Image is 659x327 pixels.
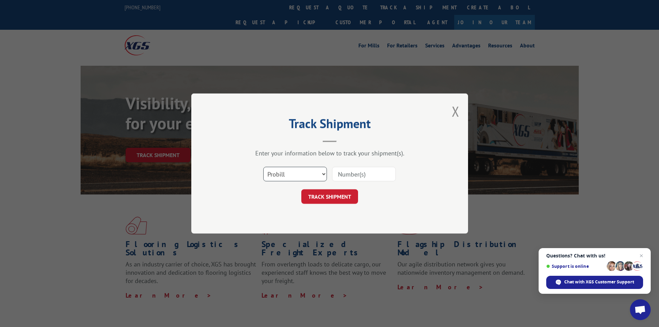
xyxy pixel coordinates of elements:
div: Chat with XGS Customer Support [546,276,643,289]
div: Enter your information below to track your shipment(s). [226,149,433,157]
span: Close chat [637,252,646,260]
h2: Track Shipment [226,119,433,132]
span: Questions? Chat with us! [546,253,643,258]
button: TRACK SHIPMENT [301,189,358,204]
input: Number(s) [332,167,396,181]
div: Open chat [630,299,651,320]
span: Chat with XGS Customer Support [564,279,634,285]
button: Close modal [452,102,459,120]
span: Support is online [546,264,604,269]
